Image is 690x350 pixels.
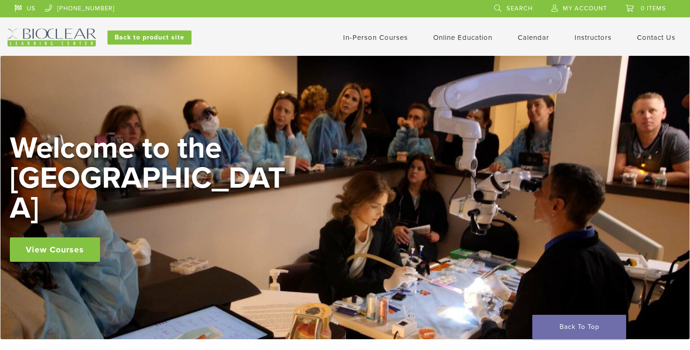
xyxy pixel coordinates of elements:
[107,30,192,45] a: Back to product site
[637,33,675,42] a: Contact Us
[506,5,533,12] span: Search
[575,33,612,42] a: Instructors
[10,133,291,223] h2: Welcome to the [GEOGRAPHIC_DATA]
[10,237,100,262] a: View Courses
[8,29,96,46] img: Bioclear
[433,33,492,42] a: Online Education
[641,5,666,12] span: 0 items
[532,315,626,339] a: Back To Top
[343,33,408,42] a: In-Person Courses
[518,33,549,42] a: Calendar
[563,5,607,12] span: My Account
